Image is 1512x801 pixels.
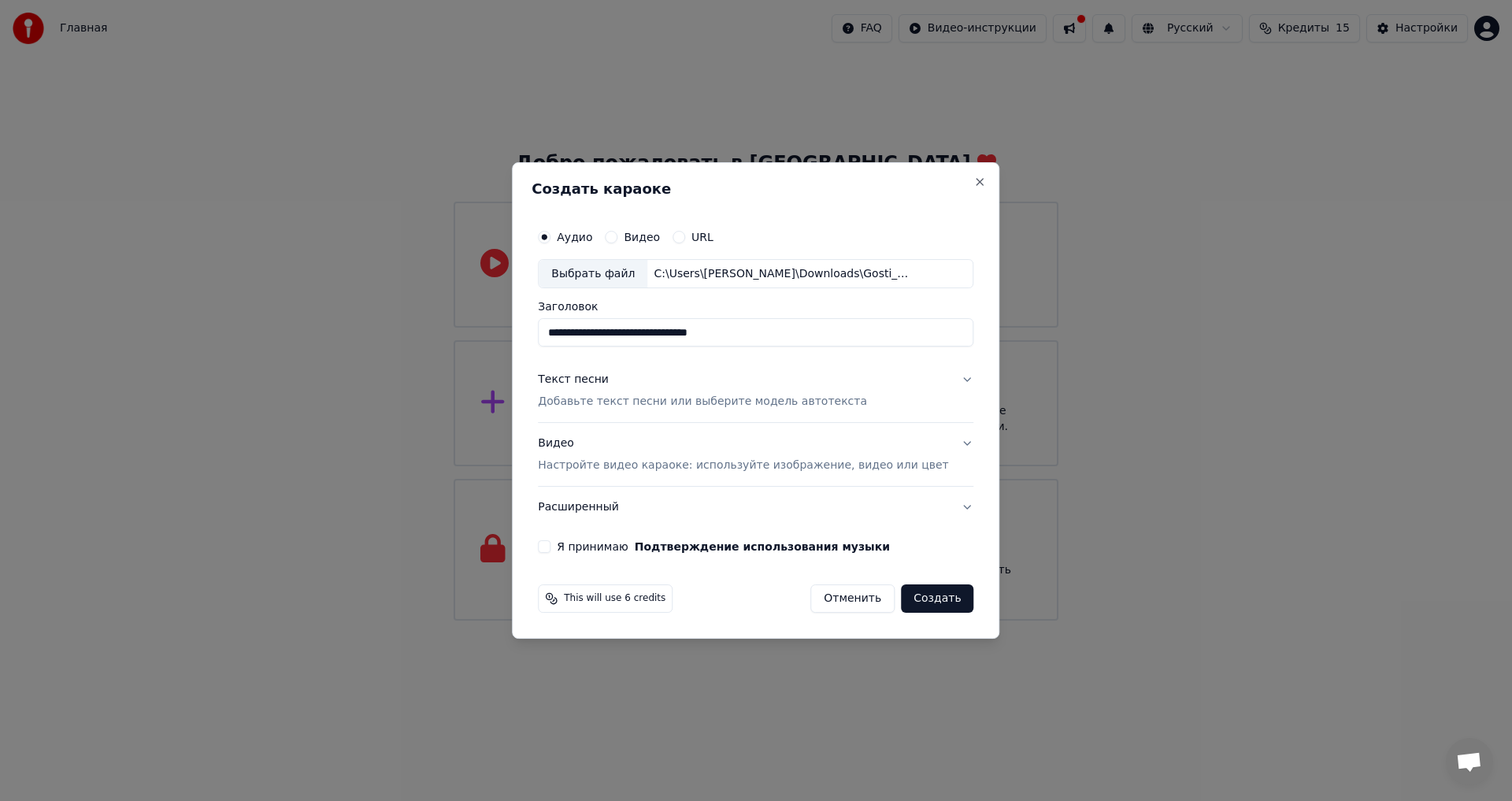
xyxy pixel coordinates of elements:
[538,487,973,528] button: Расширенный
[647,266,915,282] div: C:\Users\[PERSON_NAME]\Downloads\Gosti_iz_budushhego_-_Igry_48384573.mp3
[557,232,592,243] label: Аудио
[635,541,890,552] button: Я принимаю
[624,232,660,243] label: Видео
[901,584,973,613] button: Создать
[538,458,948,473] p: Настройте видео караоке: используйте изображение, видео или цвет
[532,182,980,196] h2: Создать караоке
[538,395,867,410] p: Добавьте текст песни или выберите модель автотекста
[557,541,890,552] label: Я принимаю
[538,302,973,313] label: Заголовок
[564,592,665,605] span: This will use 6 credits
[810,584,895,613] button: Отменить
[538,373,609,388] div: Текст песни
[539,260,647,288] div: Выбрать файл
[538,360,973,423] button: Текст песниДобавьте текст песни или выберите модель автотекста
[691,232,713,243] label: URL
[538,436,948,474] div: Видео
[538,424,973,487] button: ВидеоНастройте видео караоке: используйте изображение, видео или цвет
